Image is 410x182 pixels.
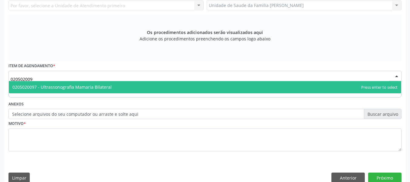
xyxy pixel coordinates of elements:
input: Buscar por procedimento [11,73,389,85]
span: 0205020097 - Ultrassonografia Mamaria Bilateral [12,84,112,90]
label: Motivo [8,119,26,129]
label: Item de agendamento [8,61,55,71]
span: Adicione os procedimentos preenchendo os campos logo abaixo [140,36,270,42]
span: Os procedimentos adicionados serão visualizados aqui [147,29,263,36]
label: Anexos [8,100,24,109]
